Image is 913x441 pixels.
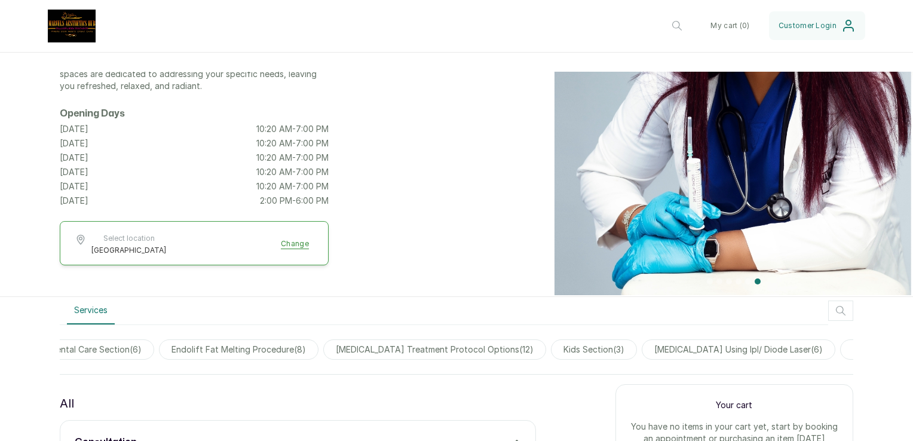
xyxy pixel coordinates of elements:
[256,137,329,149] p: 10:20 AM - 7:00 PM
[60,137,88,149] p: [DATE]
[60,123,88,135] p: [DATE]
[60,152,88,164] p: [DATE]
[256,166,329,178] p: 10:20 AM - 7:00 PM
[60,180,88,192] p: [DATE]
[551,339,637,360] span: kids section(3)
[60,394,74,413] p: All
[630,399,838,411] p: Your cart
[701,11,759,40] button: My cart (0)
[67,297,115,324] button: Services
[260,195,329,207] p: 2:00 PM - 6:00 PM
[38,339,154,360] span: dental care section(6)
[323,339,546,360] span: [MEDICAL_DATA] treatment protocol options(12)
[159,339,318,360] span: endolift fat melting procedure(8)
[60,166,88,178] p: [DATE]
[256,180,329,192] p: 10:20 AM - 7:00 PM
[769,11,865,40] button: Customer Login
[642,339,835,360] span: [MEDICAL_DATA] using ipl/ diode laser(6)
[256,152,329,164] p: 10:20 AM - 7:00 PM
[779,21,837,30] span: Customer Login
[60,195,88,207] p: [DATE]
[48,10,96,42] img: business logo
[75,234,314,255] button: Select location[GEOGRAPHIC_DATA]Change
[91,246,166,255] span: [GEOGRAPHIC_DATA]
[256,123,329,135] p: 10:20 AM - 7:00 PM
[91,234,166,243] span: Select location
[60,106,329,121] h2: Opening Days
